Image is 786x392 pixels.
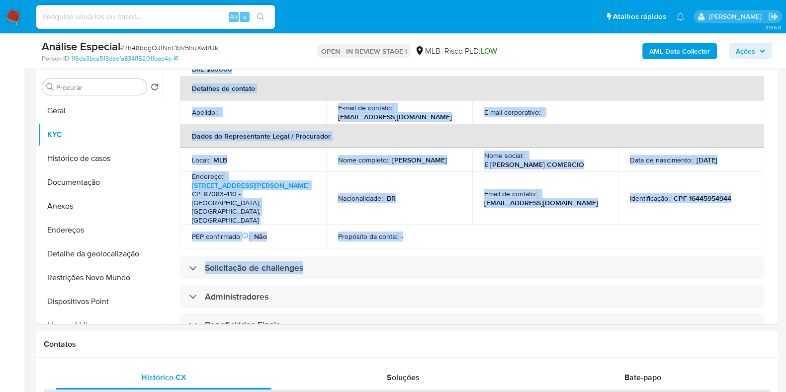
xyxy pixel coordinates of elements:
p: E-mail de contato : [338,103,392,112]
span: Alt [230,12,238,21]
p: Endereço : [192,172,223,181]
button: Anexos [38,194,163,218]
p: MLB [213,156,227,164]
span: Atalhos rápidos [613,11,666,22]
p: [PERSON_NAME] [392,156,447,164]
p: Data de nascimento : [630,156,693,164]
p: OPEN - IN REVIEW STAGE I [317,44,411,58]
p: Nome completo : [338,156,388,164]
p: BR [387,194,396,203]
p: Apelido : [192,108,217,117]
h4: CP: 87083-410 - [GEOGRAPHIC_DATA], [GEOGRAPHIC_DATA], [GEOGRAPHIC_DATA] [192,190,310,225]
button: Ações [729,43,772,59]
p: Propósito da conta : [338,232,397,241]
p: [EMAIL_ADDRESS][DOMAIN_NAME] [484,198,598,207]
h3: Solicitação de challenges [205,262,303,273]
button: Procurar [46,83,54,91]
span: Ações [736,43,755,59]
a: [STREET_ADDRESS][PERSON_NAME] [192,180,310,190]
button: Marcas AML [38,314,163,337]
span: Histórico CX [141,372,186,383]
input: Procurar [56,83,143,92]
h1: Contatos [44,339,770,349]
p: [EMAIL_ADDRESS][DOMAIN_NAME] [338,112,452,121]
p: Local : [192,156,209,164]
button: Documentação [38,170,163,194]
button: AML Data Collector [642,43,717,59]
button: Endereços [38,218,163,242]
p: PEP confirmado : [192,232,250,241]
p: Email de contato : [484,189,536,198]
p: BRL $60000 [192,65,232,74]
p: [DATE] [697,156,717,164]
b: Person ID [42,54,69,63]
span: s [243,12,246,21]
p: Identificação : [630,194,670,203]
h3: Beneficiários Finais [205,319,280,330]
p: E-mail corporativo : [484,108,540,117]
p: Não [254,232,267,241]
th: Dados do Representante Legal / Procurador [180,124,764,148]
div: Administradores [180,285,764,308]
p: viviane.jdasilva@mercadopago.com.br [708,12,765,21]
input: Pesquise usuários ou casos... [36,10,275,23]
span: 3.155.0 [765,23,781,31]
p: Nacionalidade : [338,194,383,203]
span: Bate-papo [624,372,661,383]
p: - [401,232,403,241]
button: search-icon [251,10,271,24]
div: Solicitação de challenges [180,256,764,279]
a: Sair [768,11,779,22]
p: E [PERSON_NAME] COMERCIO [484,160,584,169]
div: MLB [415,46,440,57]
span: LOW [480,45,497,57]
b: Análise Especial [42,38,120,54]
span: Soluções [387,372,420,383]
p: - [544,108,546,117]
b: AML Data Collector [649,43,710,59]
p: Nome social : [484,151,524,160]
button: Geral [38,99,163,123]
th: Detalhes de contato [180,77,764,100]
p: CPF 16445954944 [674,194,731,203]
button: Restrições Novo Mundo [38,266,163,290]
button: KYC [38,123,163,147]
p: - [221,108,223,117]
button: Histórico de casos [38,147,163,170]
a: 116da3bca513daefa834f152011bae4e [71,54,178,63]
span: Risco PLD: [444,46,497,57]
button: Detalhe da geolocalização [38,242,163,266]
span: # zh48bqgQJtNnL1bV5huXwRUk [120,43,218,53]
a: Notificações [676,12,685,21]
h3: Administradores [205,291,268,302]
button: Retornar ao pedido padrão [151,83,159,94]
button: Dispositivos Point [38,290,163,314]
div: Beneficiários Finais [180,314,764,336]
